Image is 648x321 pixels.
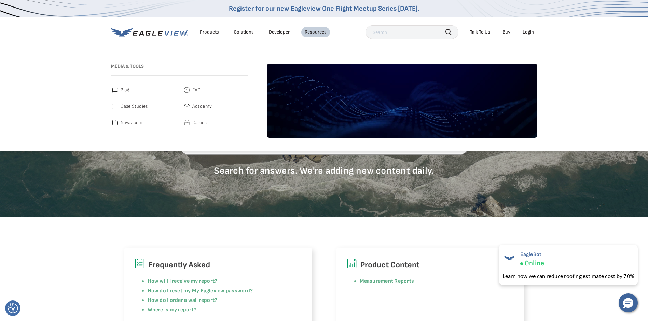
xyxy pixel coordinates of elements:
input: Search [366,25,458,39]
a: Developer [269,29,290,35]
span: FAQ [192,86,201,94]
button: Consent Preferences [8,303,18,313]
a: Careers [183,119,248,127]
img: case_studies.svg [111,102,119,110]
img: Revisit consent button [8,303,18,313]
span: Newsroom [121,119,143,127]
img: EagleBot [502,251,516,265]
div: Login [523,29,534,35]
span: Case Studies [121,102,148,110]
a: Register for our new Eagleview One Flight Meetup Series [DATE]. [229,4,419,13]
a: Measurement Reports [360,278,414,284]
img: default-image.webp [267,64,537,138]
a: Blog [111,86,176,94]
a: How do I order a wall report? [148,297,218,304]
a: Where is my report? [148,307,197,313]
span: Blog [121,86,129,94]
img: academy.svg [183,102,191,110]
img: faq.svg [183,86,191,94]
img: newsroom.svg [111,119,119,127]
h6: Product Content [347,258,514,271]
p: Search for answers. We're adding new content daily. [180,165,468,177]
a: Academy [183,102,248,110]
span: Careers [192,119,209,127]
div: Solutions [234,29,254,35]
a: Newsroom [111,119,176,127]
div: Learn how we can reduce roofing estimate cost by 70% [502,272,634,280]
img: blog.svg [111,86,119,94]
h3: Media & Tools [111,64,248,69]
a: Case Studies [111,102,176,110]
div: Talk To Us [470,29,490,35]
a: Buy [502,29,510,35]
span: EagleBot [520,251,544,258]
a: How will I receive my report? [148,278,218,284]
span: Academy [192,102,212,110]
button: Hello, have a question? Let’s chat. [619,293,638,312]
a: FAQ [183,86,248,94]
div: Resources [305,29,327,35]
h6: Frequently Asked [135,258,302,271]
div: Products [200,29,219,35]
img: careers.svg [183,119,191,127]
a: How do I reset my My Eagleview password? [148,287,253,294]
span: Online [525,259,544,268]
